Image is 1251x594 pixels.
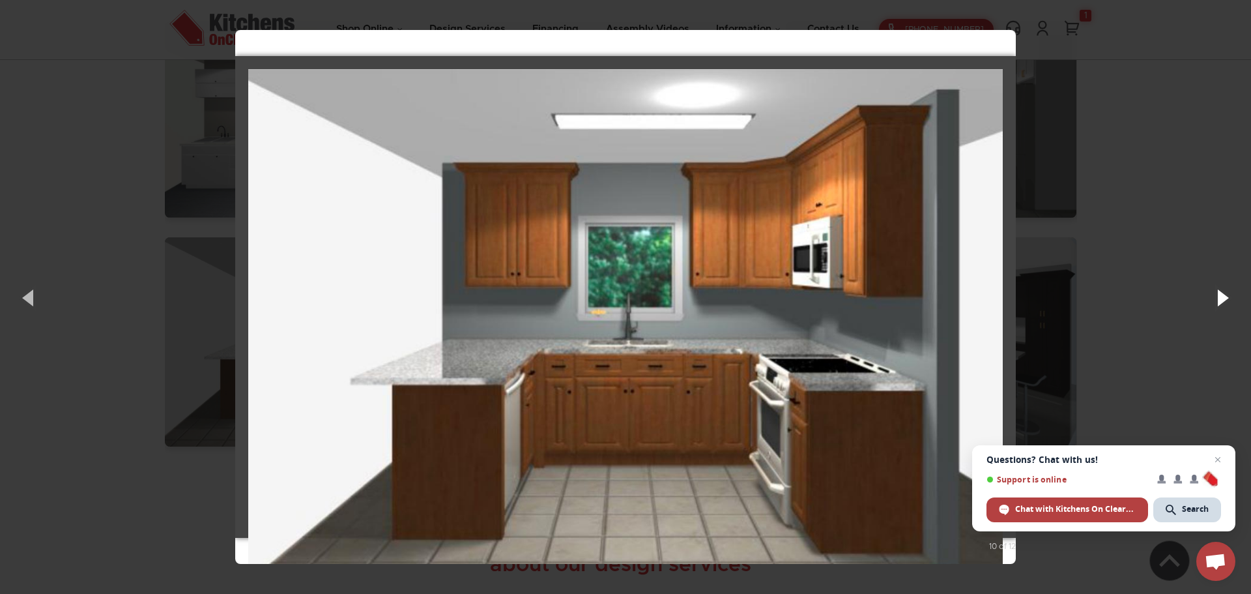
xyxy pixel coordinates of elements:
button: Next (Right arrow key) [1192,261,1251,333]
span: Support is online [986,475,1148,484]
div: Open chat [1196,542,1235,581]
div: Chat with Kitchens On Clearance [986,497,1148,522]
div: Search [1153,497,1221,522]
button: × [239,30,1019,59]
span: Questions? Chat with us! [986,454,1221,465]
span: Chat with Kitchens On Clearance [1015,503,1136,515]
span: Close chat [1210,452,1226,468]
div: 10 of 12 [989,541,1016,552]
span: Search [1182,503,1209,515]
